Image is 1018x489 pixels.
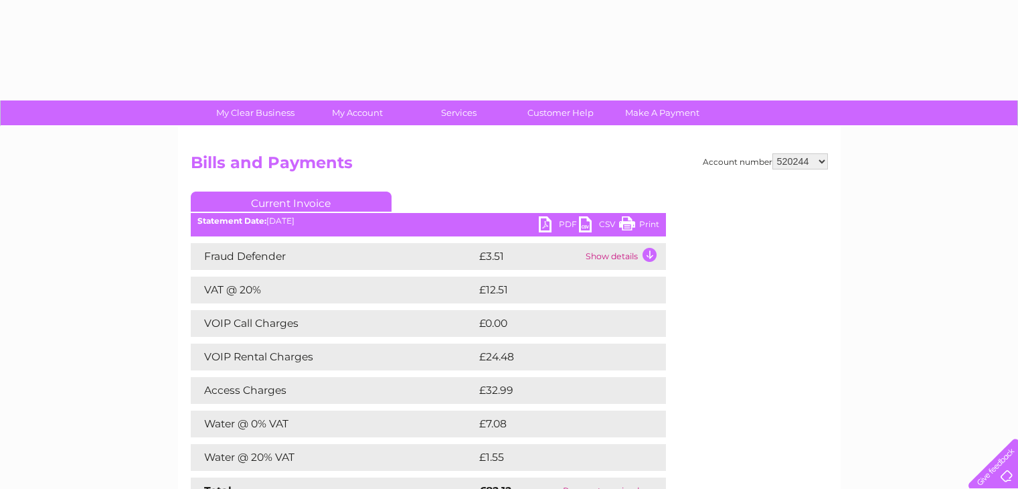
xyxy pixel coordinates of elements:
[191,344,476,370] td: VOIP Rental Charges
[505,100,616,125] a: Customer Help
[476,243,582,270] td: £3.51
[191,277,476,303] td: VAT @ 20%
[476,411,634,437] td: £7.08
[191,444,476,471] td: Water @ 20% VAT
[476,277,636,303] td: £12.51
[191,377,476,404] td: Access Charges
[539,216,579,236] a: PDF
[197,216,266,226] b: Statement Date:
[191,153,828,179] h2: Bills and Payments
[607,100,717,125] a: Make A Payment
[191,310,476,337] td: VOIP Call Charges
[191,243,476,270] td: Fraud Defender
[191,411,476,437] td: Water @ 0% VAT
[476,310,635,337] td: £0.00
[579,216,619,236] a: CSV
[476,344,640,370] td: £24.48
[404,100,514,125] a: Services
[476,377,639,404] td: £32.99
[191,216,666,226] div: [DATE]
[582,243,666,270] td: Show details
[476,444,632,471] td: £1.55
[200,100,311,125] a: My Clear Business
[302,100,412,125] a: My Account
[191,192,392,212] a: Current Invoice
[619,216,659,236] a: Print
[703,153,828,169] div: Account number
